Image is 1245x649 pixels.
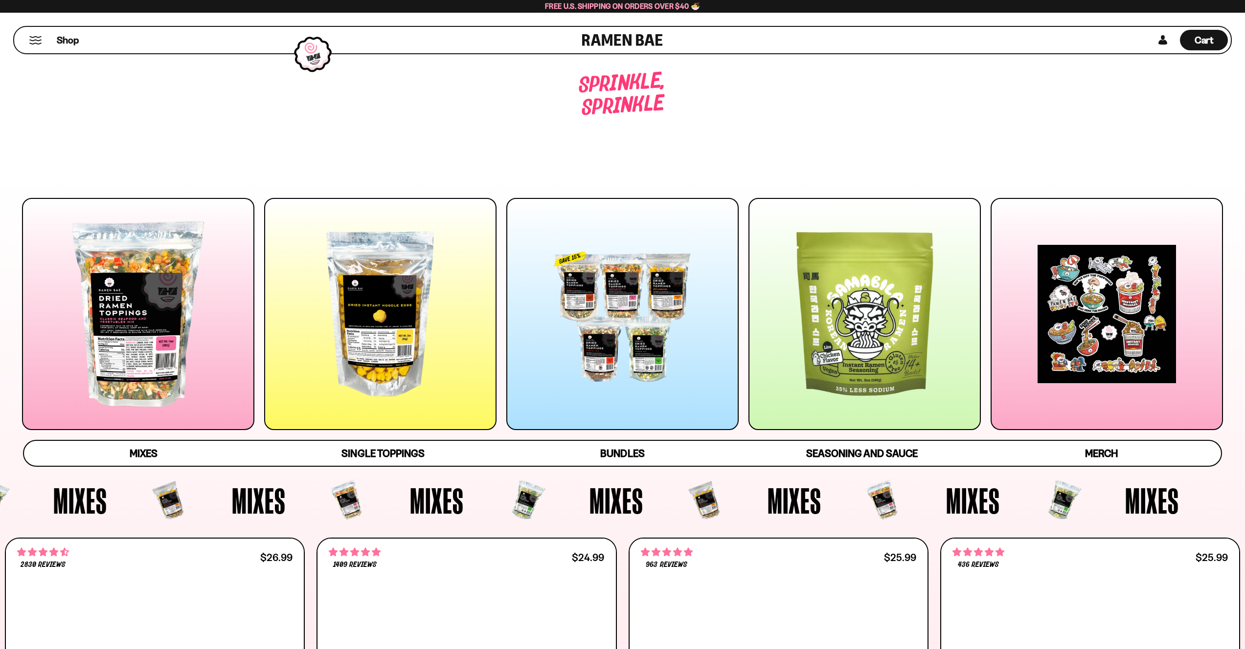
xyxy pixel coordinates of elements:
[24,441,263,466] a: Mixes
[53,482,107,519] span: Mixes
[57,34,79,47] span: Shop
[742,441,981,466] a: Seasoning and Sauce
[232,482,286,519] span: Mixes
[329,546,381,559] span: 4.76 stars
[341,447,424,459] span: Single Toppings
[130,447,158,459] span: Mixes
[572,553,604,562] div: $24.99
[57,30,79,50] a: Shop
[958,561,999,569] span: 436 reviews
[1125,482,1179,519] span: Mixes
[589,482,643,519] span: Mixes
[260,553,293,562] div: $26.99
[17,546,69,559] span: 4.68 stars
[946,482,1000,519] span: Mixes
[806,447,917,459] span: Seasoning and Sauce
[884,553,916,562] div: $25.99
[600,447,644,459] span: Bundles
[21,561,66,569] span: 2830 reviews
[982,441,1221,466] a: Merch
[1195,34,1214,46] span: Cart
[410,482,464,519] span: Mixes
[503,441,742,466] a: Bundles
[1196,553,1228,562] div: $25.99
[545,1,700,11] span: Free U.S. Shipping on Orders over $40 🍜
[263,441,502,466] a: Single Toppings
[1180,27,1228,53] div: Cart
[1085,447,1118,459] span: Merch
[641,546,693,559] span: 4.75 stars
[29,36,42,44] button: Mobile Menu Trigger
[768,482,821,519] span: Mixes
[333,561,377,569] span: 1409 reviews
[646,561,687,569] span: 963 reviews
[952,546,1004,559] span: 4.76 stars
